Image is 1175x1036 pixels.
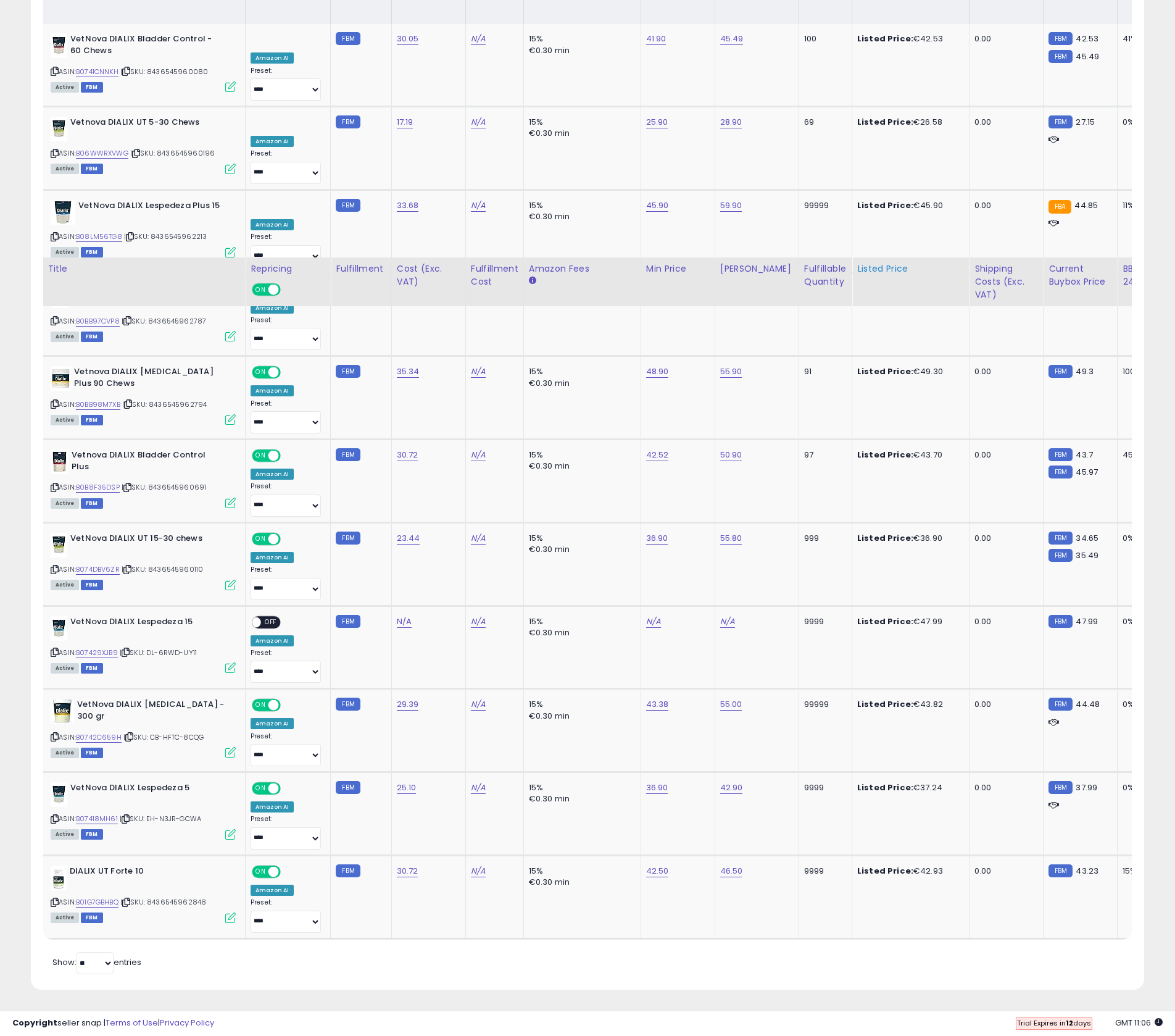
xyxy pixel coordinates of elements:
div: 15% [529,616,631,627]
small: FBM [336,781,360,794]
div: €45.90 [857,200,960,211]
div: 15% [529,449,631,461]
span: OFF [261,617,281,627]
div: Amazon AI [251,303,294,314]
div: Preset: [251,898,321,933]
a: N/A [471,116,486,128]
b: Listed Price: [857,199,913,211]
div: €42.93 [857,866,960,877]
span: | SKU: 8436545960080 [120,67,208,77]
div: ASIN: [51,533,236,589]
div: Shipping Costs (Exc. VAT) [974,262,1038,301]
div: €0.30 min [529,793,631,804]
img: 31Ztc2BHz-L._SL40_.jpg [51,33,67,58]
span: OFF [279,451,299,461]
a: 55.90 [720,366,742,378]
div: 11% [1123,200,1163,211]
a: 59.90 [720,199,742,212]
span: FBM [81,829,103,840]
span: | SKU: 8436545962794 [122,399,207,409]
div: 9999 [804,782,842,793]
a: 30.72 [397,449,418,461]
a: 28.90 [720,116,742,128]
div: €36.90 [857,533,960,544]
div: ASIN: [51,866,236,922]
div: 0.00 [974,33,1034,44]
img: 31RzztaigCL._SL40_.jpg [51,200,75,225]
div: 99999 [804,699,842,710]
span: All listings currently available for purchase on Amazon [51,580,79,590]
b: Listed Price: [857,366,913,377]
div: Amazon AI [251,718,294,729]
div: 0.00 [974,200,1034,211]
div: €0.30 min [529,544,631,555]
div: ASIN: [51,782,236,838]
div: €47.99 [857,616,960,627]
div: Preset: [251,233,321,267]
div: Listed Price [857,262,964,275]
span: FBM [81,415,103,425]
span: Trial Expires in days [1017,1018,1091,1028]
b: Vetnova DIALIX [MEDICAL_DATA] Plus 90 Chews [74,366,224,392]
div: Cost (Exc. VAT) [397,262,460,288]
div: 15% [529,200,631,211]
div: €26.58 [857,117,960,128]
b: 12 [1066,1018,1073,1028]
div: 15% [529,366,631,377]
div: 0% [1123,117,1163,128]
div: €43.70 [857,449,960,461]
a: N/A [471,199,486,212]
div: Amazon AI [251,552,294,563]
small: FBM [1048,532,1073,545]
a: B07418MH61 [76,814,118,824]
div: 0.00 [974,866,1034,877]
div: 0% [1123,533,1163,544]
span: OFF [279,284,299,295]
span: | SKU: CB-HFTC-8CQG [123,732,204,742]
span: 43.23 [1076,865,1098,877]
small: FBM [1048,50,1073,63]
div: Fulfillable Quantity [804,262,847,288]
div: Preset: [251,732,321,767]
div: €37.24 [857,782,960,793]
a: 23.44 [397,532,420,545]
a: 36.90 [646,782,668,794]
a: N/A [646,616,661,628]
div: Preset: [251,316,321,351]
div: Preset: [251,399,321,434]
small: FBM [336,615,360,628]
span: 45.49 [1076,51,1099,62]
small: FBM [1048,698,1073,711]
span: 45.97 [1076,466,1098,478]
a: B0741CNNKH [76,67,118,77]
b: Listed Price: [857,865,913,877]
div: €0.30 min [529,128,631,139]
span: 44.85 [1074,199,1098,211]
span: | SKU: 8436545960196 [130,148,215,158]
div: 69 [804,117,842,128]
span: FBM [81,247,103,257]
a: B08LM56TG8 [76,232,122,242]
img: 31cX4Mm2g5L._SL40_.jpg [51,117,67,141]
a: N/A [471,616,486,628]
span: | SKU: 8436545960691 [122,482,206,492]
div: 999 [804,533,842,544]
div: €49.30 [857,366,960,377]
div: €0.30 min [529,45,631,56]
a: B0742C659H [76,732,122,743]
span: Show: entries [52,956,141,968]
b: Listed Price: [857,698,913,710]
a: B0B8F35DSP [76,482,120,493]
div: 100% [1123,366,1163,377]
span: All listings currently available for purchase on Amazon [51,748,79,758]
span: FBM [81,663,103,674]
b: VetNova DIALIX [MEDICAL_DATA] - 300 gr [77,699,227,725]
div: Current Buybox Price [1048,262,1112,288]
a: 29.39 [397,698,419,711]
img: 31tJ7+vuFYL._SL40_.jpg [51,616,67,641]
span: ON [253,534,268,545]
div: ASIN: [51,283,236,341]
div: ASIN: [51,449,236,507]
b: VetNova DIALIX Lespedeza 15 [70,616,220,631]
div: 99999 [804,200,842,211]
